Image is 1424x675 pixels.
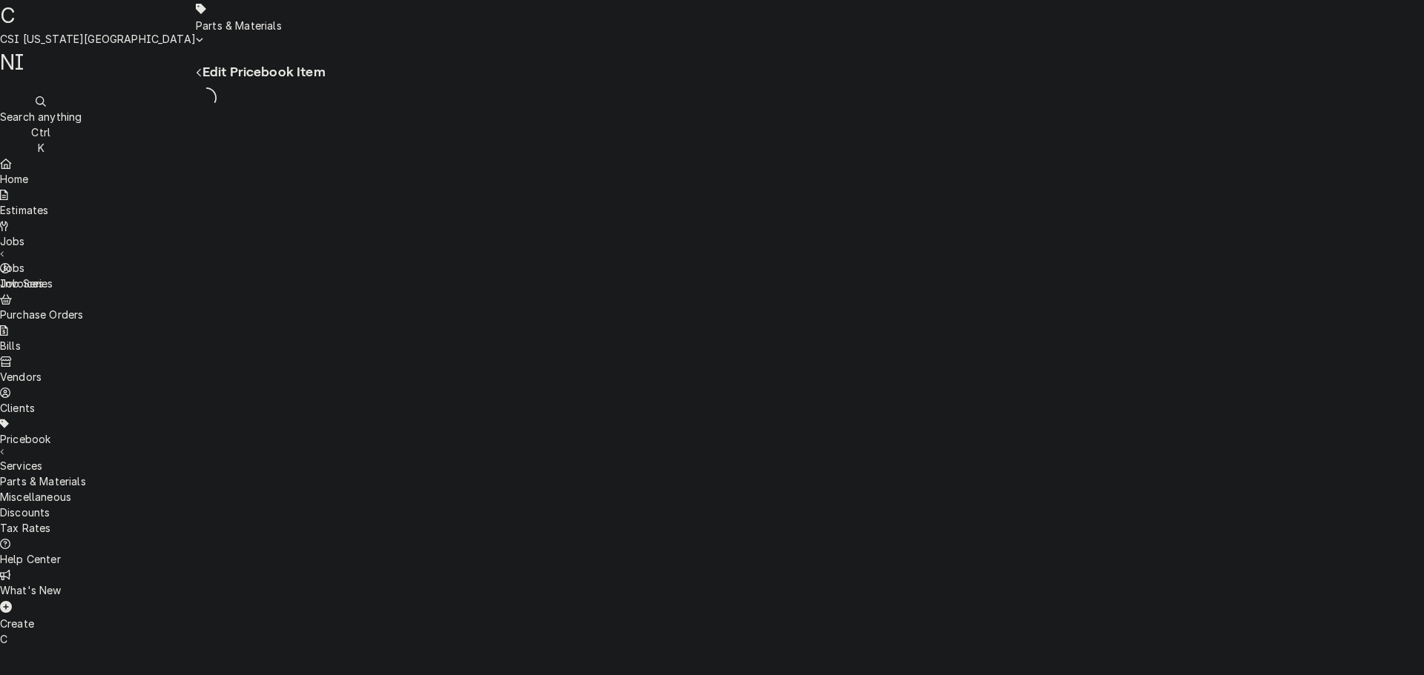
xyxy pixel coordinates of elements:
[38,142,44,154] span: K
[31,126,50,139] span: Ctrl
[196,85,217,110] span: Loading...
[196,19,282,32] span: Parts & Materials
[202,64,326,79] span: Edit Pricebook Item
[196,64,202,80] button: Navigate back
